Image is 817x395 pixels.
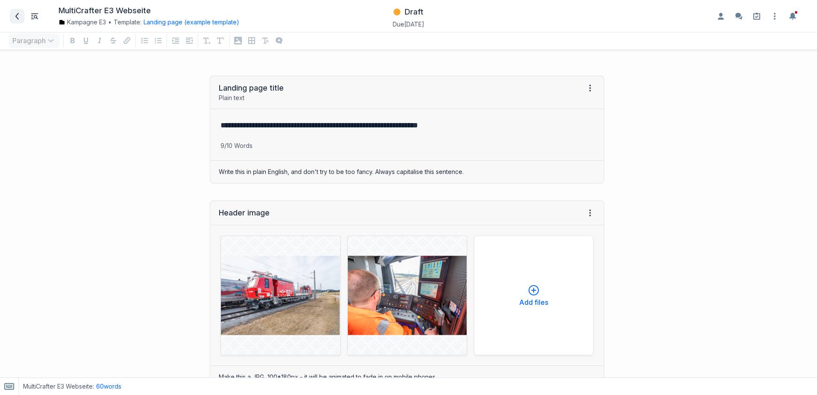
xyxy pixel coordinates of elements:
div: Paragraph [7,32,62,50]
div: Template: [59,18,270,27]
span: MultiCrafter E3 Webseite : [23,382,94,391]
span: Plain text [219,94,244,101]
a: Setup guide [750,9,764,23]
button: Enable the commenting sidebar [732,9,746,23]
div: Header image [219,208,270,218]
div: DraftDue[DATE] [279,4,538,28]
span: [DATE] [404,20,424,29]
a: Kampagne E3 [59,18,106,27]
button: Draft [392,4,425,20]
h1: MultiCrafter E3 Webseite [59,6,151,16]
button: 60words [96,382,121,391]
h3: Draft [405,7,423,17]
button: Toggle the notification sidebar [786,9,799,23]
div: Make this a JPG, 100*180px - it will be animated to fade in on mobile phones. [210,366,604,388]
div: Landing page (example template) [141,18,239,27]
span: • [108,18,112,27]
span: Due [393,21,424,28]
span: 60 words [96,383,121,390]
div: Landing page title [219,83,284,93]
p: 9/10 Words [210,141,604,150]
span: Field menu [585,208,595,218]
button: Toggle Item List [28,9,41,23]
span: Field menu [585,83,595,93]
div: Write this in plain English, and don't try to be too fancy. Always capitalise this sentence. [210,161,604,183]
p: Add files [519,299,548,306]
button: Enable the assignees sidebar [714,9,728,23]
button: Landing page (example template) [144,18,239,27]
button: Add files [474,236,594,355]
button: Due[DATE] [393,20,424,29]
a: Back [10,9,24,24]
